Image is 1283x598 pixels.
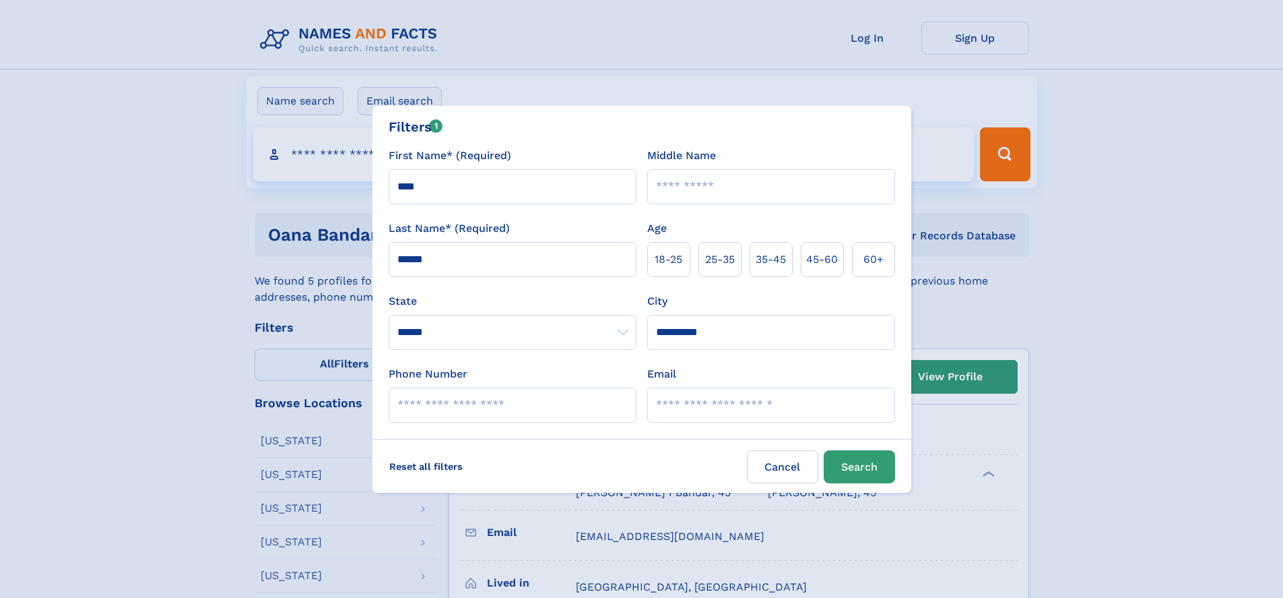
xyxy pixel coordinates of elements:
[647,293,667,309] label: City
[655,251,682,268] span: 18‑25
[647,366,676,382] label: Email
[863,251,884,268] span: 60+
[389,117,443,137] div: Filters
[806,251,838,268] span: 45‑60
[824,450,895,483] button: Search
[389,220,510,237] label: Last Name* (Required)
[389,148,511,164] label: First Name* (Required)
[389,366,467,382] label: Phone Number
[756,251,786,268] span: 35‑45
[647,148,716,164] label: Middle Name
[647,220,667,237] label: Age
[705,251,735,268] span: 25‑35
[389,293,636,309] label: State
[381,450,471,483] label: Reset all filters
[747,450,818,483] label: Cancel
